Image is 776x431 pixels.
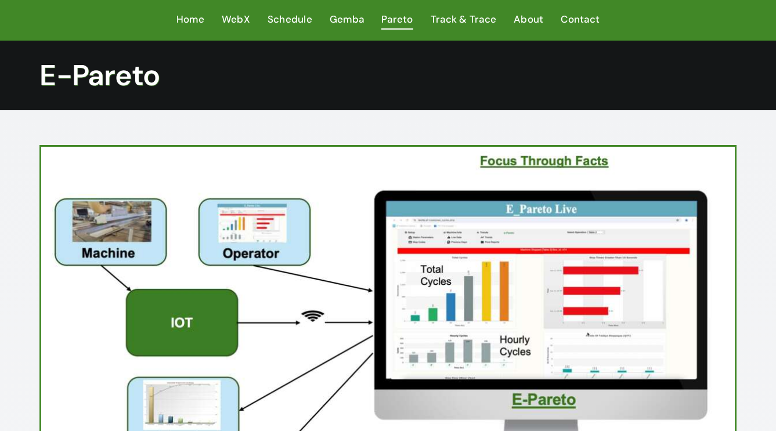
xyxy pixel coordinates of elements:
span: Gemba [330,11,364,28]
a: Home [176,11,204,29]
span: Schedule [268,11,312,28]
span: About [514,11,543,28]
a: Gemba [330,11,364,29]
span: Track & Trace [431,11,496,28]
span: Contact [561,11,600,28]
a: Schedule [268,11,312,29]
a: Pareto [381,11,413,29]
span: Home [176,11,204,28]
a: About [514,11,543,29]
h1: E-Pareto [39,58,736,93]
span: Pareto [381,11,413,28]
a: Contact [561,11,600,29]
span: WebX [222,11,250,28]
a: WebX [222,11,250,29]
a: Track & Trace [431,11,496,29]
